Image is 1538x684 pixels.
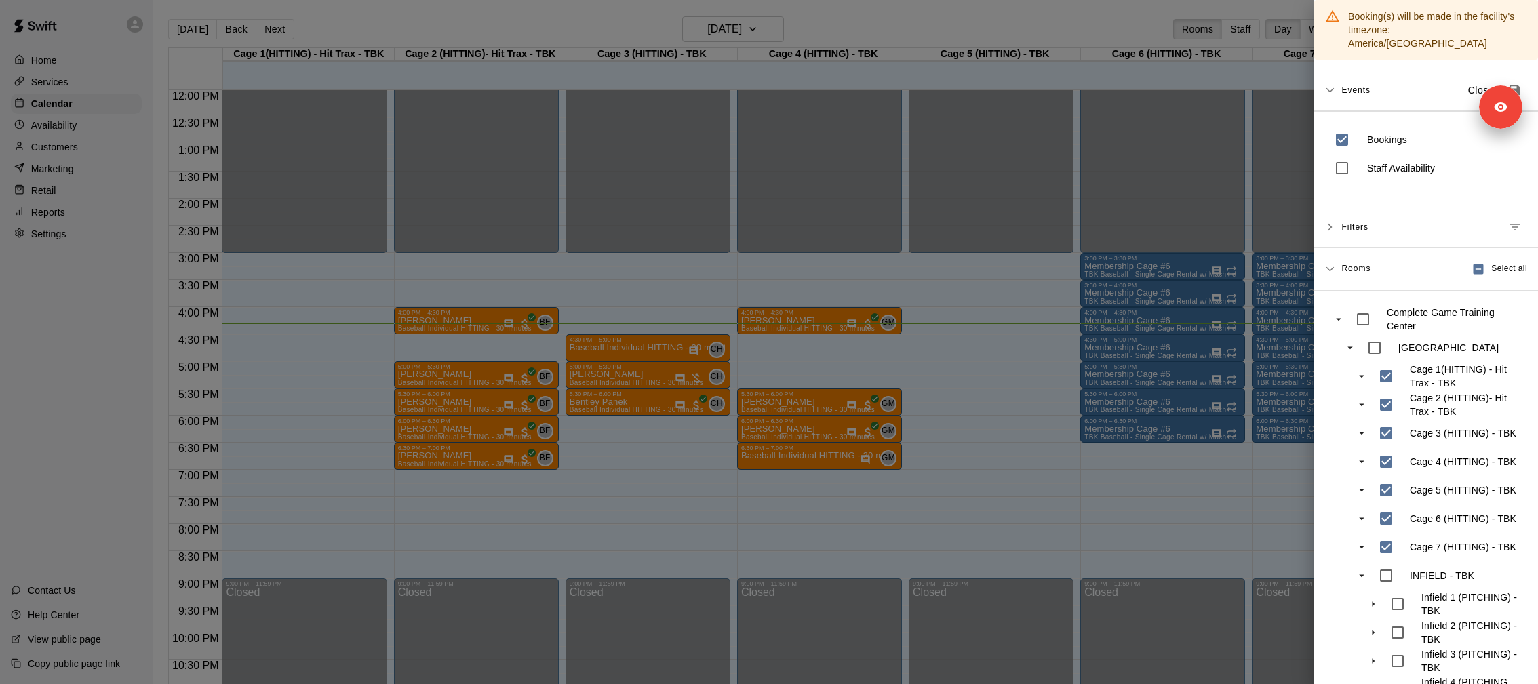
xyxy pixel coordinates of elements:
[1410,455,1516,468] p: Cage 4 (HITTING) - TBK
[1410,391,1519,418] p: Cage 2 (HITTING)- Hit Trax - TBK
[1468,83,1495,98] p: Close
[1410,512,1516,525] p: Cage 6 (HITTING) - TBK
[1341,262,1371,273] span: Rooms
[1459,79,1503,102] button: Close sidebar
[1387,306,1519,333] p: Complete Game Training Center
[1491,262,1527,276] span: Select all
[1367,161,1435,175] p: Staff Availability
[1314,248,1538,291] div: RoomsSelect all
[1410,569,1474,582] p: INFIELD - TBK
[1503,215,1527,239] button: Manage filters
[1503,78,1527,102] button: Save as default view
[1341,215,1368,239] span: Filters
[1398,341,1499,355] p: [GEOGRAPHIC_DATA]
[1410,540,1516,554] p: Cage 7 (HITTING) - TBK
[1341,78,1371,102] span: Events
[1421,647,1519,675] p: Infield 3 (PITCHING) - TBK
[1410,426,1516,440] p: Cage 3 (HITTING) - TBK
[1348,4,1527,56] div: Booking(s) will be made in the facility's timezone: America/[GEOGRAPHIC_DATA]
[1367,133,1407,146] p: Bookings
[1421,619,1519,646] p: Infield 2 (PITCHING) - TBK
[1421,590,1519,618] p: Infield 1 (PITCHING) - TBK
[1410,363,1519,390] p: Cage 1(HITTING) - Hit Trax - TBK
[1314,70,1538,111] div: EventsClose sidebarSave as default view
[1410,483,1516,497] p: Cage 5 (HITTING) - TBK
[1314,207,1538,248] div: FiltersManage filters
